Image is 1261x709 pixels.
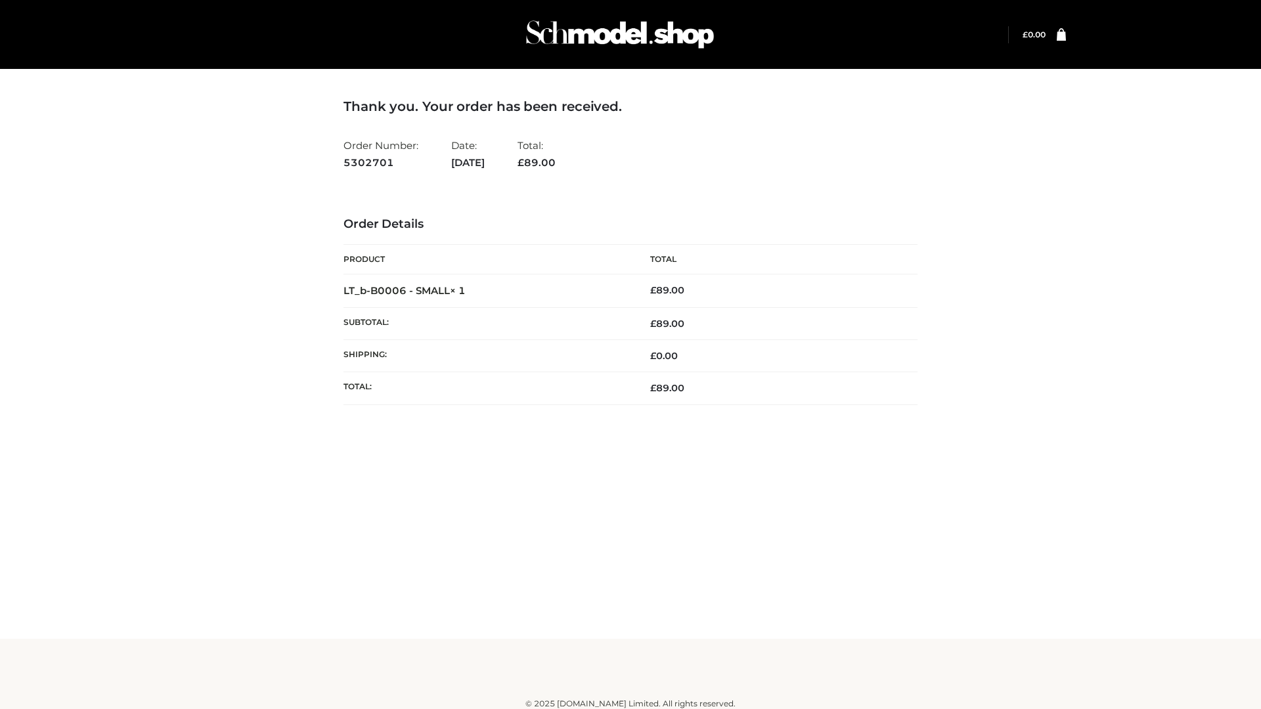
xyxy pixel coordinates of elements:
strong: LT_b-B0006 - SMALL [343,284,466,297]
li: Date: [451,134,485,174]
img: Schmodel Admin 964 [521,9,719,60]
span: 89.00 [518,156,556,169]
h3: Thank you. Your order has been received. [343,98,918,114]
th: Total: [343,372,630,404]
span: 89.00 [650,318,684,330]
span: £ [1023,30,1028,39]
span: £ [650,318,656,330]
bdi: 0.00 [650,350,678,362]
span: £ [650,284,656,296]
bdi: 0.00 [1023,30,1046,39]
th: Subtotal: [343,307,630,339]
bdi: 89.00 [650,284,684,296]
span: 89.00 [650,382,684,394]
span: £ [650,350,656,362]
th: Shipping: [343,340,630,372]
strong: [DATE] [451,154,485,171]
th: Product [343,245,630,274]
li: Order Number: [343,134,418,174]
th: Total [630,245,918,274]
li: Total: [518,134,556,174]
h3: Order Details [343,217,918,232]
strong: 5302701 [343,154,418,171]
a: £0.00 [1023,30,1046,39]
strong: × 1 [450,284,466,297]
span: £ [518,156,524,169]
span: £ [650,382,656,394]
